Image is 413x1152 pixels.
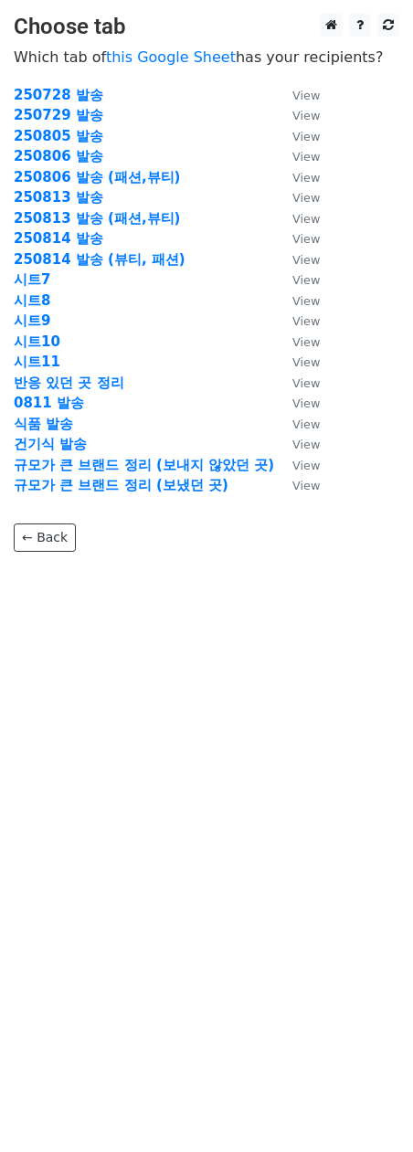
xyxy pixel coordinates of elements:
[14,523,76,552] a: ← Back
[14,251,185,268] a: 250814 발송 (뷰티, 패션)
[14,312,50,329] a: 시트9
[274,416,320,432] a: View
[274,457,320,473] a: View
[292,212,320,226] small: View
[274,148,320,164] a: View
[292,89,320,102] small: View
[14,271,50,288] a: 시트7
[274,87,320,103] a: View
[292,335,320,349] small: View
[14,148,103,164] a: 250806 발송
[274,436,320,452] a: View
[14,210,180,227] a: 250813 발송 (패션,뷰티)
[274,128,320,144] a: View
[14,87,103,103] a: 250728 발송
[274,210,320,227] a: View
[292,438,320,451] small: View
[292,294,320,308] small: View
[274,169,320,185] a: View
[14,333,60,350] a: 시트10
[14,128,103,144] a: 250805 발송
[14,107,103,123] a: 250729 발송
[274,292,320,309] a: View
[14,375,124,391] a: 반응 있던 곳 정리
[292,479,320,492] small: View
[14,169,180,185] a: 250806 발송 (패션,뷰티)
[292,273,320,287] small: View
[292,253,320,267] small: View
[14,292,50,309] a: 시트8
[14,14,399,40] h3: Choose tab
[292,417,320,431] small: View
[292,130,320,143] small: View
[274,312,320,329] a: View
[274,333,320,350] a: View
[14,457,274,473] a: 규모가 큰 브랜드 정리 (보내지 않았던 곳)
[292,171,320,185] small: View
[274,230,320,247] a: View
[14,477,228,493] a: 규모가 큰 브랜드 정리 (보냈던 곳)
[274,107,320,123] a: View
[274,395,320,411] a: View
[274,189,320,206] a: View
[292,109,320,122] small: View
[292,191,320,205] small: View
[14,354,60,370] a: 시트11
[106,48,236,66] a: this Google Sheet
[274,251,320,268] a: View
[14,416,73,432] a: 식품 발송
[292,150,320,164] small: View
[274,354,320,370] a: View
[292,459,320,472] small: View
[274,477,320,493] a: View
[14,189,103,206] a: 250813 발송
[292,396,320,410] small: View
[14,48,399,67] p: Which tab of has your recipients?
[274,375,320,391] a: View
[14,436,87,452] a: 건기식 발송
[292,314,320,328] small: View
[14,230,103,247] a: 250814 발송
[14,395,84,411] a: 0811 발송
[292,355,320,369] small: View
[292,232,320,246] small: View
[274,271,320,288] a: View
[292,376,320,390] small: View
